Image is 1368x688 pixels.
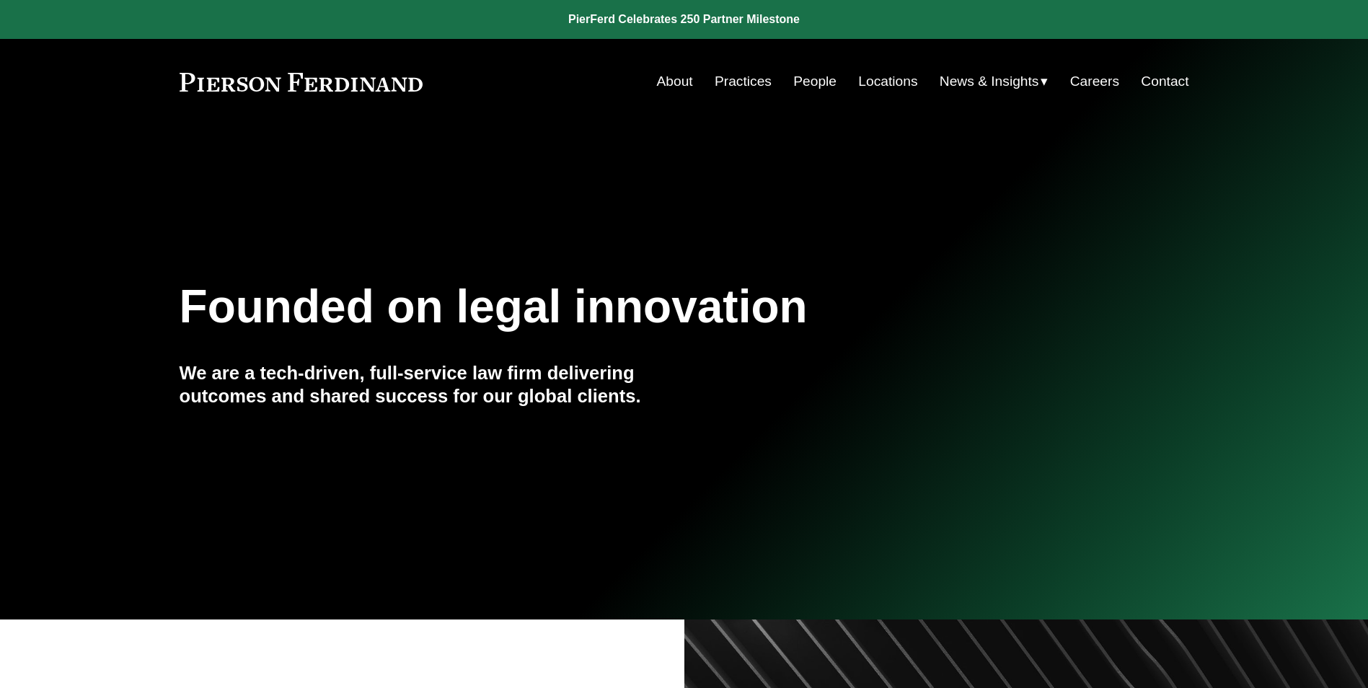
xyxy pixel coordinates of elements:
a: Locations [858,68,917,95]
a: Contact [1141,68,1188,95]
a: Careers [1070,68,1119,95]
a: People [793,68,837,95]
h1: Founded on legal innovation [180,281,1021,333]
a: folder dropdown [940,68,1049,95]
a: About [657,68,693,95]
span: News & Insights [940,69,1039,94]
h4: We are a tech-driven, full-service law firm delivering outcomes and shared success for our global... [180,361,684,408]
a: Practices [715,68,772,95]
